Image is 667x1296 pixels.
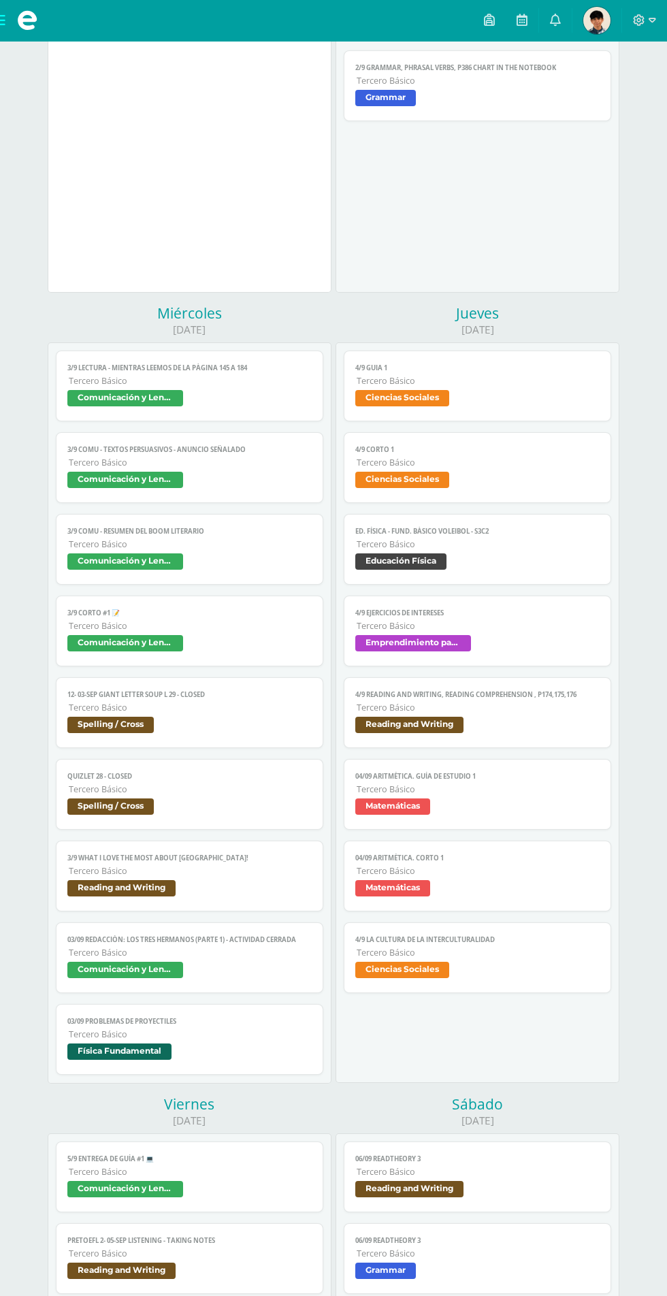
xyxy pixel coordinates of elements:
span: 3/9 COMU - Textos persuasivos - anuncio señalado [67,445,311,454]
a: 5/9 Entrega de Guía #1 💻Tercero BásicoComunicación y Lenguaje [56,1141,323,1212]
a: 3/9 What I love the most about [GEOGRAPHIC_DATA]!Tercero BásicoReading and Writing [56,841,323,911]
span: 3/9 Corto #1 📝 [67,609,311,617]
span: Comunicación y Lenguaje [67,635,183,651]
span: Tercero Básico [69,538,311,550]
a: 06/09 ReadTheory 3Tercero BásicoReading and Writing [344,1141,611,1212]
a: 3/9 COMU - Resumen del boom literarioTercero BásicoComunicación y Lenguaje [56,514,323,585]
span: Tercero Básico [69,1248,311,1259]
span: 03/09 REDACCIÓN: Los tres hermanos (Parte 1) - ACTIVIDAD CERRADA [67,935,311,944]
span: 4/9 Corto 1 [355,445,599,454]
a: 2/9 Grammar, Phrasal verbs, p386 chart in the notebookTercero BásicoGrammar [344,50,611,121]
div: Miércoles [48,304,331,323]
span: Tercero Básico [357,375,599,387]
div: Viernes [48,1095,331,1114]
a: 12- 03-sep Giant letter soup L 29 - CLOSEDTercero BásicoSpelling / Cross [56,677,323,748]
a: 4/9 Ejercicios de interesesTercero BásicoEmprendimiento para la productividad [344,596,611,666]
span: Comunicación y Lenguaje [67,390,183,406]
span: 04/09 ARITMÉTICA. Guía de estudio 1 [355,772,599,781]
span: 3/9 LECTURA - Mientras leemos de la página 145 a 184 [67,363,311,372]
span: Comunicación y Lenguaje [67,962,183,978]
span: Tercero Básico [357,1166,599,1178]
div: [DATE] [48,1114,331,1128]
span: 12- 03-sep Giant letter soup L 29 - CLOSED [67,690,311,699]
span: Educación Física [355,553,446,570]
a: PreToefl 2- 05-sep Listening - taking notesTercero BásicoReading and Writing [56,1223,323,1294]
div: [DATE] [336,1114,619,1128]
span: Quizlet 28 - CLOSED [67,772,311,781]
a: 4/9 REading and Writing, Reading comprehension , p174,175,176Tercero BásicoReading and Writing [344,677,611,748]
a: 3/9 LECTURA - Mientras leemos de la página 145 a 184Tercero BásicoComunicación y Lenguaje [56,351,323,421]
span: Spelling / Cross [67,798,154,815]
a: 4/9 La cultura de la interculturalidadTercero BásicoCiencias Sociales [344,922,611,993]
span: Ciencias Sociales [355,472,449,488]
span: Tercero Básico [69,375,311,387]
span: Ciencias Sociales [355,962,449,978]
span: Tercero Básico [357,1248,599,1259]
span: Tercero Básico [357,457,599,468]
span: Tercero Básico [357,538,599,550]
span: 03/09 Problemas de Proyectiles [67,1017,311,1026]
span: Ciencias Sociales [355,390,449,406]
span: Emprendimiento para la productividad [355,635,471,651]
a: 3/9 Corto #1 📝Tercero BásicoComunicación y Lenguaje [56,596,323,666]
a: 3/9 COMU - Textos persuasivos - anuncio señaladoTercero BásicoComunicación y Lenguaje [56,432,323,503]
span: Reading and Writing [67,880,176,896]
span: Reading and Writing [355,1181,463,1197]
span: Matemáticas [355,798,430,815]
a: 03/09 REDACCIÓN: Los tres hermanos (Parte 1) - ACTIVIDAD CERRADATercero BásicoComunicación y Leng... [56,922,323,993]
div: Sábado [336,1095,619,1114]
span: Tercero Básico [69,702,311,713]
span: 5/9 Entrega de Guía #1 💻 [67,1154,311,1163]
span: 3/9 What I love the most about [GEOGRAPHIC_DATA]! [67,854,311,862]
span: 4/9 Guia 1 [355,363,599,372]
span: Tercero Básico [69,620,311,632]
span: Tercero Básico [357,620,599,632]
span: 04/09 ARITMÉTICA. Corto 1 [355,854,599,862]
span: Tercero Básico [69,947,311,958]
span: Matemáticas [355,880,430,896]
span: Tercero Básico [69,865,311,877]
span: 4/9 La cultura de la interculturalidad [355,935,599,944]
span: Tercero Básico [357,702,599,713]
span: Tercero Básico [69,1028,311,1040]
span: Reading and Writing [67,1263,176,1279]
span: Grammar [355,90,416,106]
a: 4/9 Corto 1Tercero BásicoCiencias Sociales [344,432,611,503]
a: 03/09 Problemas de ProyectilesTercero BásicoFísica Fundamental [56,1004,323,1075]
span: 4/9 Ejercicios de intereses [355,609,599,617]
span: 2/9 Grammar, Phrasal verbs, p386 chart in the notebook [355,63,599,72]
a: 04/09 ARITMÉTICA. Corto 1Tercero BásicoMatemáticas [344,841,611,911]
span: Comunicación y Lenguaje [67,472,183,488]
span: Tercero Básico [357,75,599,86]
span: Tercero Básico [69,1166,311,1178]
span: Tercero Básico [69,457,311,468]
span: Spelling / Cross [67,717,154,733]
img: f76073ca312b03dd87f23b6b364bf11e.png [583,7,611,34]
span: Física Fundamental [67,1043,172,1060]
a: 04/09 ARITMÉTICA. Guía de estudio 1Tercero BásicoMatemáticas [344,759,611,830]
span: 06/09 ReadTheory 3 [355,1236,599,1245]
span: Tercero Básico [69,783,311,795]
span: Comunicación y Lenguaje [67,553,183,570]
span: Reading and Writing [355,717,463,733]
span: 06/09 ReadTheory 3 [355,1154,599,1163]
span: Ed. Física - Fund. Básico Voleibol - S3C2 [355,527,599,536]
span: Comunicación y Lenguaje [67,1181,183,1197]
a: 4/9 Guia 1Tercero BásicoCiencias Sociales [344,351,611,421]
span: 4/9 REading and Writing, Reading comprehension , p174,175,176 [355,690,599,699]
span: Tercero Básico [357,783,599,795]
span: Grammar [355,1263,416,1279]
div: [DATE] [336,323,619,337]
span: Tercero Básico [357,865,599,877]
span: PreToefl 2- 05-sep Listening - taking notes [67,1236,311,1245]
span: 3/9 COMU - Resumen del boom literario [67,527,311,536]
a: Ed. Física - Fund. Básico Voleibol - S3C2Tercero BásicoEducación Física [344,514,611,585]
span: Tercero Básico [357,947,599,958]
a: Quizlet 28 - CLOSEDTercero BásicoSpelling / Cross [56,759,323,830]
div: Jueves [336,304,619,323]
div: [DATE] [48,323,331,337]
a: 06/09 ReadTheory 3Tercero BásicoGrammar [344,1223,611,1294]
